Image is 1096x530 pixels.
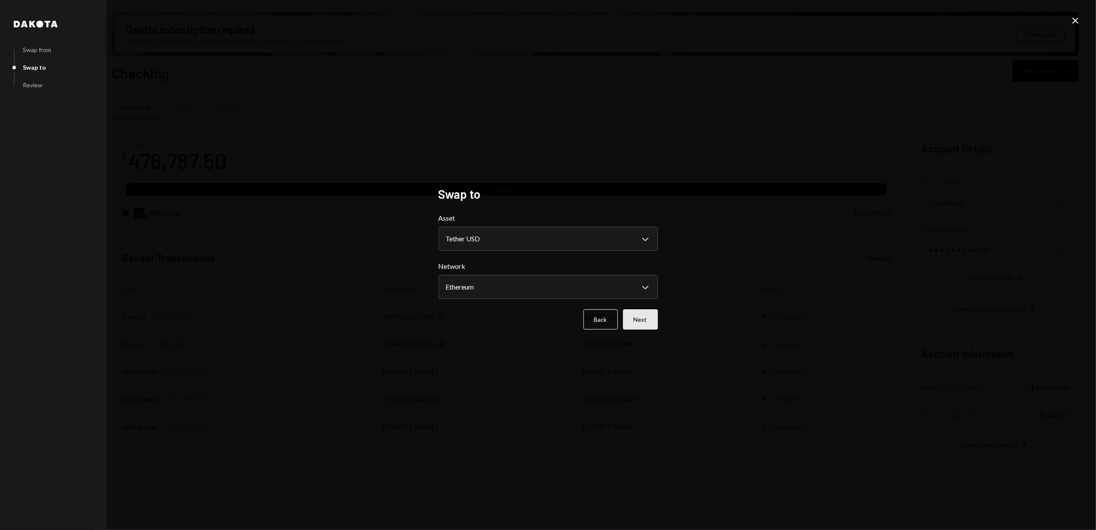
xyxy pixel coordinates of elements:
div: Swap from [23,46,51,53]
label: Asset [439,213,658,223]
h2: Swap to [439,186,658,203]
button: Next [623,309,658,330]
label: Network [439,261,658,271]
div: Swap to [23,64,46,71]
button: Back [583,309,618,330]
button: Asset [439,227,658,251]
button: Network [439,275,658,299]
div: Review [23,81,43,89]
